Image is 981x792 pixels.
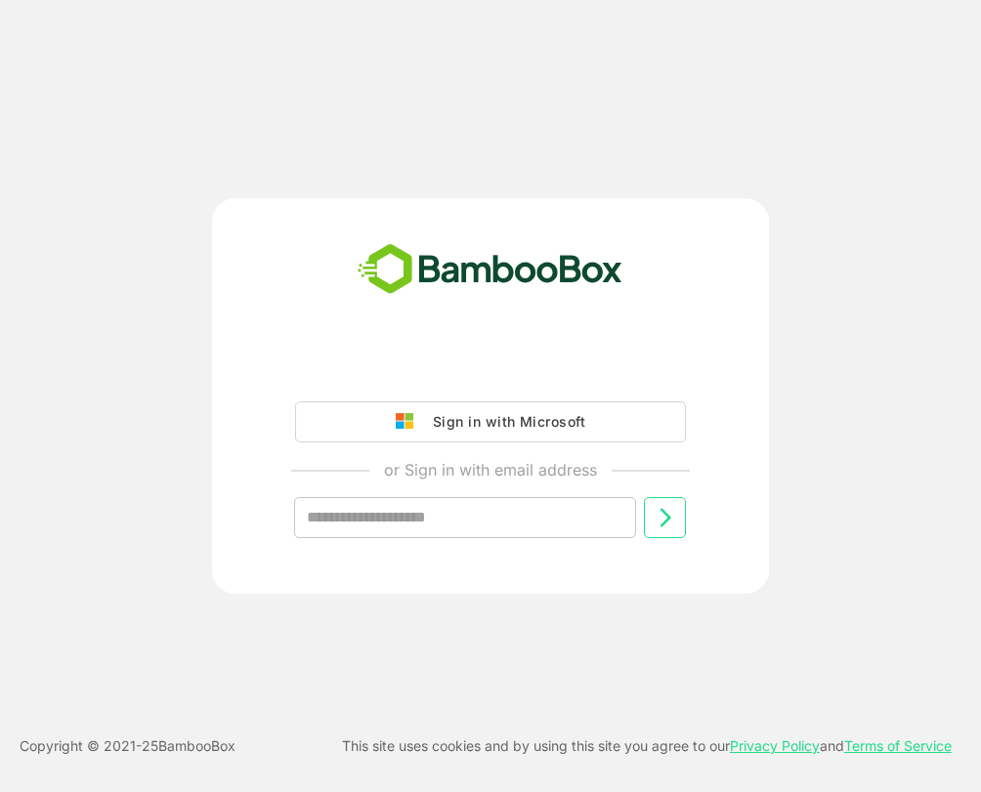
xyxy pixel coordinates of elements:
[342,734,952,758] p: This site uses cookies and by using this site you agree to our and
[347,237,633,302] img: bamboobox
[285,347,696,390] iframe: Sign in with Google Button
[730,737,820,754] a: Privacy Policy
[423,409,585,435] div: Sign in with Microsoft
[20,734,235,758] p: Copyright © 2021- 25 BambooBox
[844,737,952,754] a: Terms of Service
[384,458,597,481] p: or Sign in with email address
[396,413,423,431] img: google
[295,401,686,442] button: Sign in with Microsoft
